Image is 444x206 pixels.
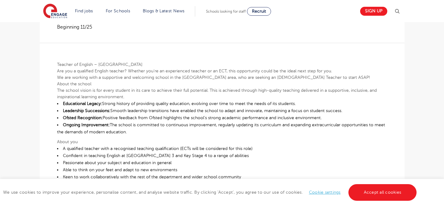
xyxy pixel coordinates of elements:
[57,152,387,159] li: Confident in teaching English at [GEOGRAPHIC_DATA] 3 and Key Stage 4 to a range of abilities
[57,145,387,152] li: A qualified teacher with a recognised teaching qualification (ECTs will be considered for this role)
[57,68,387,74] p: Are you a qualified English teacher? Whether you’re an experienced teacher or an ECT, this opport...
[75,9,93,13] a: Find jobs
[206,9,246,14] span: Schools looking for staff
[57,173,387,180] li: Keen to work collaboratively with the rest of the department and wider school community
[57,166,387,173] li: Able to think on your feet and adapt to new environments
[57,87,387,100] p: The school vision is for every student in its care to achieve their full potential. This is achie...
[57,24,131,30] p: Beginning 11/25
[360,7,387,16] a: Sign up
[63,115,103,120] b: Ofsted Recognition:
[63,108,110,113] b: Leadership Successions:
[247,7,271,16] a: Recruit
[57,114,387,121] li: Positive feedback from Ofsted highlights the school’s strong academic performance and inclusive e...
[57,62,142,67] b: Teacher of English – [GEOGRAPHIC_DATA]
[3,190,418,195] span: We use cookies to improve your experience, personalise content, and analyse website traffic. By c...
[252,9,266,14] span: Recruit
[309,190,341,195] a: Cookie settings
[63,101,102,106] b: Educational Legacy:
[106,9,130,13] a: For Schools
[57,159,387,166] li: Passionate about your subject and education in general
[63,123,110,127] b: Ongoing Improvement:
[143,9,185,13] a: Blogs & Latest News
[43,4,67,19] img: Engage Education
[57,107,387,114] li: Smooth leadership transitions have enabled the school to adapt and innovate, maintaining a focus ...
[57,82,91,86] b: About the school
[57,74,387,81] p: We are working with a supportive and welcoming school in the [GEOGRAPHIC_DATA] area, who are seek...
[57,121,387,135] li: The school is committed to continuous improvement, regularly updating its curriculum and expandin...
[348,184,417,201] a: Accept all cookies
[57,139,78,144] b: About you
[57,100,387,107] li: Strong history of providing quality education, evolving over time to meet the needs of its students.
